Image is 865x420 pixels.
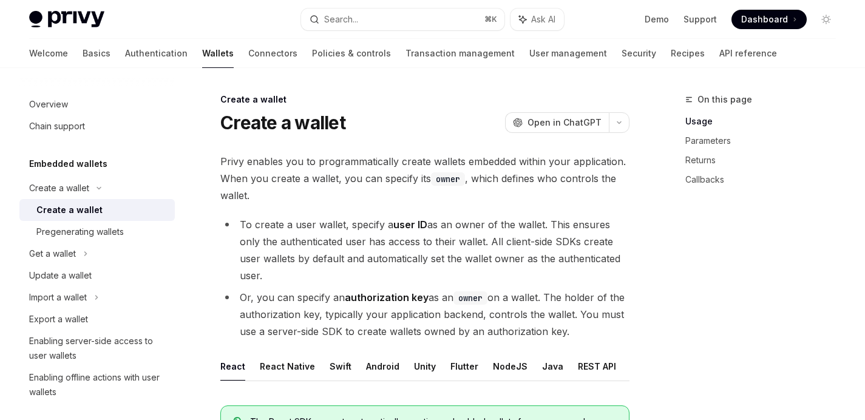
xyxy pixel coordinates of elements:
[816,10,836,29] button: Toggle dark mode
[220,352,245,381] button: React
[731,10,807,29] a: Dashboard
[29,290,87,305] div: Import a wallet
[324,12,358,27] div: Search...
[29,334,168,363] div: Enabling server-side access to user wallets
[220,112,345,134] h1: Create a wallet
[29,268,92,283] div: Update a wallet
[301,8,504,30] button: Search...⌘K
[19,367,175,403] a: Enabling offline actions with user wallets
[29,97,68,112] div: Overview
[684,13,717,25] a: Support
[431,172,465,186] code: owner
[29,157,107,171] h5: Embedded wallets
[542,352,563,381] button: Java
[202,39,234,68] a: Wallets
[19,115,175,137] a: Chain support
[366,352,399,381] button: Android
[220,216,629,284] li: To create a user wallet, specify a as an owner of the wallet. This ensures only the authenticated...
[248,39,297,68] a: Connectors
[36,203,103,217] div: Create a wallet
[19,308,175,330] a: Export a wallet
[622,39,656,68] a: Security
[671,39,705,68] a: Recipes
[685,112,846,131] a: Usage
[220,93,629,106] div: Create a wallet
[220,153,629,204] span: Privy enables you to programmatically create wallets embedded within your application. When you c...
[505,112,609,133] button: Open in ChatGPT
[685,151,846,170] a: Returns
[29,181,89,195] div: Create a wallet
[83,39,110,68] a: Basics
[19,221,175,243] a: Pregenerating wallets
[493,352,527,381] button: NodeJS
[697,92,752,107] span: On this page
[19,265,175,286] a: Update a wallet
[393,218,427,231] strong: user ID
[125,39,188,68] a: Authentication
[685,170,846,189] a: Callbacks
[578,352,616,381] button: REST API
[29,312,88,327] div: Export a wallet
[29,11,104,28] img: light logo
[453,291,487,305] code: owner
[414,352,436,381] button: Unity
[719,39,777,68] a: API reference
[260,352,315,381] button: React Native
[330,352,351,381] button: Swift
[527,117,602,129] span: Open in ChatGPT
[405,39,515,68] a: Transaction management
[19,93,175,115] a: Overview
[645,13,669,25] a: Demo
[312,39,391,68] a: Policies & controls
[220,289,629,340] li: Or, you can specify an as an on a wallet. The holder of the authorization key, typically your app...
[741,13,788,25] span: Dashboard
[29,246,76,261] div: Get a wallet
[19,199,175,221] a: Create a wallet
[511,8,564,30] button: Ask AI
[29,39,68,68] a: Welcome
[529,39,607,68] a: User management
[450,352,478,381] button: Flutter
[531,13,555,25] span: Ask AI
[19,330,175,367] a: Enabling server-side access to user wallets
[36,225,124,239] div: Pregenerating wallets
[29,119,85,134] div: Chain support
[29,370,168,399] div: Enabling offline actions with user wallets
[685,131,846,151] a: Parameters
[345,291,429,303] strong: authorization key
[484,15,497,24] span: ⌘ K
